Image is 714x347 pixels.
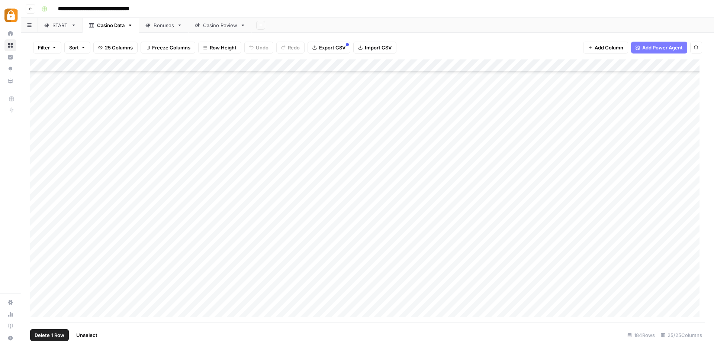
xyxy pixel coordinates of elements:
[72,329,102,341] button: Unselect
[203,22,237,29] div: Casino Review
[152,44,190,51] span: Freeze Columns
[365,44,392,51] span: Import CSV
[583,42,628,53] button: Add Column
[30,329,69,341] button: Delete 1 Row
[642,44,683,51] span: Add Power Agent
[4,6,16,25] button: Workspace: Adzz
[141,42,195,53] button: Freeze Columns
[38,18,83,33] a: START
[624,329,658,341] div: 184 Rows
[4,75,16,87] a: Your Data
[308,42,350,53] button: Export CSV
[64,42,90,53] button: Sort
[210,44,237,51] span: Row Height
[83,18,139,33] a: Casino Data
[658,329,705,341] div: 25/25 Columns
[76,331,97,339] span: Unselect
[353,42,396,53] button: Import CSV
[4,308,16,320] a: Usage
[198,42,241,53] button: Row Height
[244,42,273,53] button: Undo
[139,18,189,33] a: Bonuses
[256,44,268,51] span: Undo
[93,42,138,53] button: 25 Columns
[105,44,133,51] span: 25 Columns
[4,27,16,39] a: Home
[38,44,50,51] span: Filter
[595,44,623,51] span: Add Column
[4,320,16,332] a: Learning Hub
[189,18,252,33] a: Casino Review
[4,296,16,308] a: Settings
[288,44,300,51] span: Redo
[4,63,16,75] a: Opportunities
[33,42,61,53] button: Filter
[4,332,16,344] button: Help + Support
[69,44,79,51] span: Sort
[97,22,125,29] div: Casino Data
[4,51,16,63] a: Insights
[4,39,16,51] a: Browse
[319,44,345,51] span: Export CSV
[35,331,64,339] span: Delete 1 Row
[631,42,687,53] button: Add Power Agent
[52,22,68,29] div: START
[4,9,18,22] img: Adzz Logo
[154,22,174,29] div: Bonuses
[276,42,305,53] button: Redo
